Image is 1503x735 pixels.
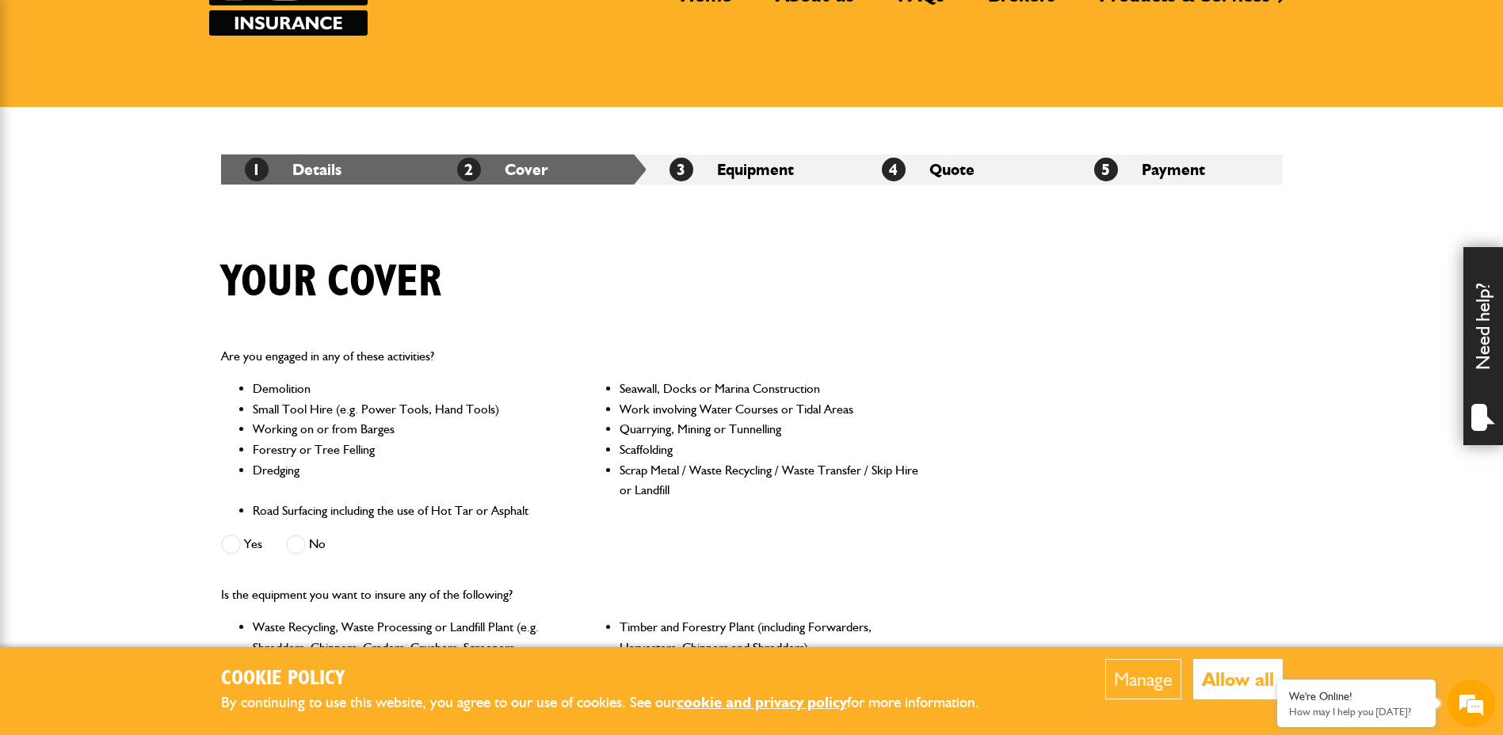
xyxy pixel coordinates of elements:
[620,440,920,460] li: Scaffolding
[253,419,553,440] li: Working on or from Barges
[433,154,646,185] li: Cover
[1193,659,1283,699] button: Allow all
[882,158,906,181] span: 4
[858,154,1070,185] li: Quote
[253,617,553,678] li: Waste Recycling, Waste Processing or Landfill Plant (e.g. Shredders, Chippers, Graders, Crushers,...
[253,501,553,521] li: Road Surfacing including the use of Hot Tar or Asphalt
[221,346,921,367] p: Are you engaged in any of these activities?
[253,379,553,399] li: Demolition
[1463,247,1503,445] div: Need help?
[1094,158,1118,181] span: 5
[620,617,920,678] li: Timber and Forestry Plant (including Forwarders, Harvesters, Chippers and Shredders)
[669,158,693,181] span: 3
[286,535,326,554] label: No
[1070,154,1283,185] li: Payment
[620,379,920,399] li: Seawall, Docks or Marina Construction
[1105,659,1181,699] button: Manage
[221,256,441,309] h1: Your cover
[620,460,920,501] li: Scrap Metal / Waste Recycling / Waste Transfer / Skip Hire or Landfill
[245,158,269,181] span: 1
[221,585,921,605] p: Is the equipment you want to insure any of the following?
[245,160,341,179] a: 1Details
[1289,690,1424,703] div: We're Online!
[457,158,481,181] span: 2
[620,399,920,420] li: Work involving Water Courses or Tidal Areas
[253,399,553,420] li: Small Tool Hire (e.g. Power Tools, Hand Tools)
[646,154,858,185] li: Equipment
[620,419,920,440] li: Quarrying, Mining or Tunnelling
[253,440,553,460] li: Forestry or Tree Felling
[677,693,847,711] a: cookie and privacy policy
[253,460,553,501] li: Dredging
[221,667,1005,691] h2: Cookie Policy
[221,691,1005,715] p: By continuing to use this website, you agree to our use of cookies. See our for more information.
[1289,706,1424,718] p: How may I help you today?
[221,535,262,554] label: Yes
